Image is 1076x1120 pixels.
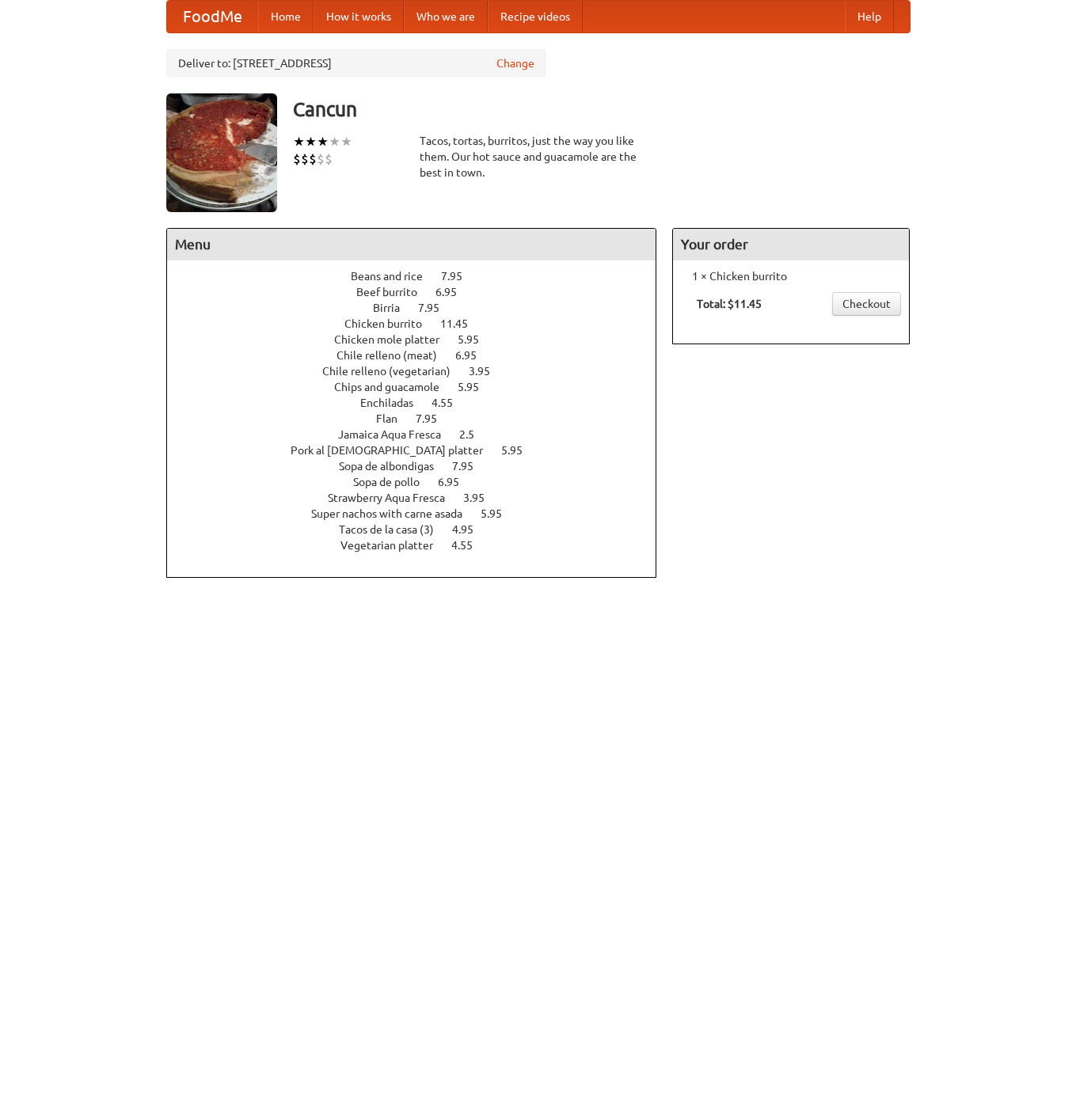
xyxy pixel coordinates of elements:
div: Deliver to: [STREET_ADDRESS] [166,49,546,78]
span: Enchiladas [360,397,429,409]
span: Chips and guacamole [334,381,455,393]
h4: Your order [673,229,909,260]
a: Jamaica Aqua Fresca 2.5 [338,428,504,441]
li: $ [317,150,325,168]
span: 11.45 [440,317,484,330]
span: 7.95 [452,460,489,473]
span: Chicken mole platter [334,333,455,346]
span: 3.95 [463,492,500,504]
span: Super nachos with carne asada [311,507,478,520]
a: Chicken mole platter 5.95 [334,333,508,346]
span: Tacos de la casa (3) [339,523,450,536]
li: ★ [340,133,352,150]
a: Chile relleno (vegetarian) 3.95 [322,365,519,378]
a: Who we are [404,1,488,32]
span: 4.55 [451,539,489,552]
span: 5.95 [481,507,518,520]
a: Sopa de albondigas 7.95 [339,460,503,473]
img: angular.jpg [166,93,277,212]
span: Beans and rice [351,270,439,283]
span: 5.95 [501,444,538,457]
span: Chile relleno (vegetarian) [322,365,466,378]
span: 6.95 [438,476,475,488]
h4: Menu [167,229,656,260]
span: 5.95 [458,381,495,393]
li: $ [309,150,317,168]
span: 7.95 [418,302,455,314]
a: Tacos de la casa (3) 4.95 [339,523,503,536]
span: Flan [376,412,413,425]
span: 7.95 [441,270,478,283]
a: Enchiladas 4.55 [360,397,482,409]
span: 3.95 [469,365,506,378]
a: Flan 7.95 [376,412,466,425]
a: Chicken burrito 11.45 [344,317,497,330]
li: 1 × Chicken burrito [681,268,901,284]
a: FoodMe [167,1,258,32]
a: How it works [314,1,404,32]
h3: Cancun [293,93,911,125]
li: $ [325,150,333,168]
a: Sopa de pollo 6.95 [353,476,489,488]
span: 7.95 [416,412,453,425]
a: Chile relleno (meat) 6.95 [336,349,506,362]
span: 6.95 [455,349,492,362]
a: Beef burrito 6.95 [356,286,486,298]
a: Birria 7.95 [373,302,469,314]
li: ★ [305,133,317,150]
span: Birria [373,302,416,314]
span: Chile relleno (meat) [336,349,453,362]
span: 6.95 [435,286,473,298]
span: 4.55 [432,397,469,409]
b: Total: $11.45 [697,298,762,310]
span: Sopa de albondigas [339,460,450,473]
span: Strawberry Aqua Fresca [328,492,461,504]
span: 2.5 [459,428,490,441]
span: Pork al [DEMOGRAPHIC_DATA] platter [291,444,499,457]
a: Home [258,1,314,32]
span: Chicken burrito [344,317,438,330]
li: $ [293,150,301,168]
a: Recipe videos [488,1,583,32]
span: Vegetarian platter [340,539,449,552]
a: Strawberry Aqua Fresca 3.95 [328,492,514,504]
li: ★ [293,133,305,150]
li: ★ [329,133,340,150]
a: Vegetarian platter 4.55 [340,539,502,552]
li: ★ [317,133,329,150]
a: Pork al [DEMOGRAPHIC_DATA] platter 5.95 [291,444,552,457]
div: Tacos, tortas, burritos, just the way you like them. Our hot sauce and guacamole are the best in ... [420,133,657,180]
a: Help [845,1,894,32]
a: Checkout [832,292,901,316]
a: Change [496,55,534,71]
span: 4.95 [452,523,489,536]
li: $ [301,150,309,168]
a: Chips and guacamole 5.95 [334,381,508,393]
span: Sopa de pollo [353,476,435,488]
a: Super nachos with carne asada 5.95 [311,507,531,520]
span: 5.95 [458,333,495,346]
span: Beef burrito [356,286,433,298]
a: Beans and rice 7.95 [351,270,492,283]
span: Jamaica Aqua Fresca [338,428,457,441]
